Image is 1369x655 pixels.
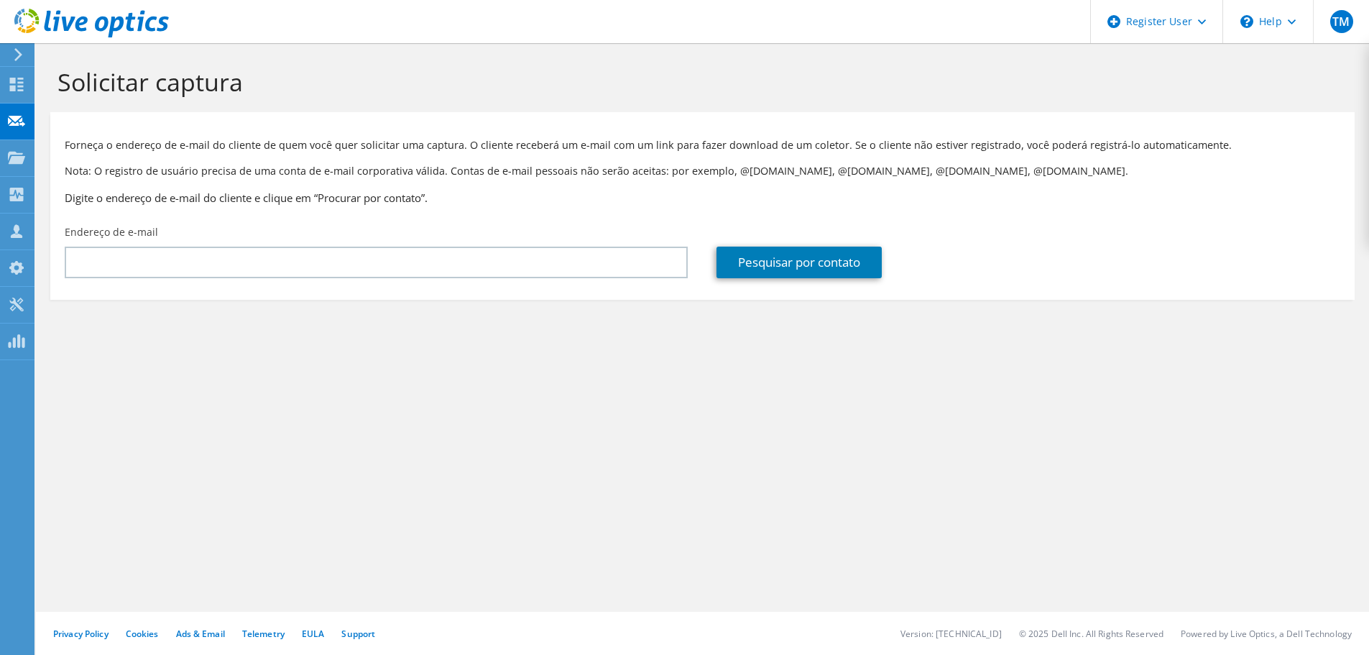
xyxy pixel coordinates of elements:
[1181,628,1352,640] li: Powered by Live Optics, a Dell Technology
[57,67,1340,97] h1: Solicitar captura
[341,628,375,640] a: Support
[65,190,1340,206] h3: Digite o endereço de e-mail do cliente e clique em “Procurar por contato”.
[900,628,1002,640] li: Version: [TECHNICAL_ID]
[126,628,159,640] a: Cookies
[302,628,324,640] a: EULA
[1240,15,1253,28] svg: \n
[65,163,1340,179] p: Nota: O registro de usuário precisa de uma conta de e-mail corporativa válida. Contas de e-mail p...
[65,137,1340,153] p: Forneça o endereço de e-mail do cliente de quem você quer solicitar uma captura. O cliente recebe...
[242,628,285,640] a: Telemetry
[65,225,158,239] label: Endereço de e-mail
[1019,628,1163,640] li: © 2025 Dell Inc. All Rights Reserved
[53,628,109,640] a: Privacy Policy
[176,628,225,640] a: Ads & Email
[1330,10,1353,33] span: TM
[716,247,882,278] a: Pesquisar por contato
